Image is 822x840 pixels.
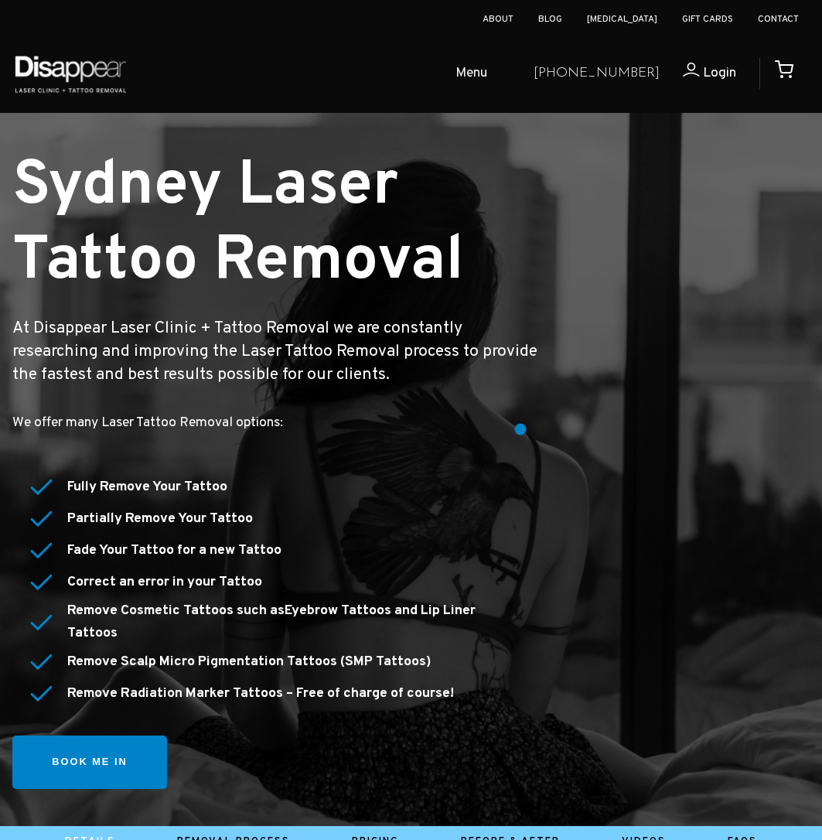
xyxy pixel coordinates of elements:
[67,573,262,591] strong: Correct an error in your Tattoo
[401,50,521,99] a: Menu
[758,13,799,26] a: Contact
[12,46,129,101] img: Disappear - Laser Clinic and Tattoo Removal Services in Sydney, Australia
[12,148,464,302] small: Sydney Laser Tattoo Removal
[587,13,657,26] a: [MEDICAL_DATA]
[67,510,253,528] strong: Partially Remove Your Tattoo
[660,63,736,85] a: Login
[67,653,431,671] a: Remove Scalp Micro Pigmentation Tattoos (SMP Tattoos)
[67,478,227,496] strong: Fully Remove Your Tattoo
[455,63,487,85] span: Menu
[12,736,167,789] a: Book me in
[483,13,513,26] a: About
[141,50,521,99] ul: Open Mobile Menu
[12,412,540,435] p: We offer many Laser Tattoo Removal options:
[703,64,736,82] span: Login
[67,541,281,559] strong: Fade Your Tattoo for a new Tattoo
[67,602,476,642] strong: Remove Cosmetic Tattoos such as
[12,318,537,385] big: At Disappear Laser Clinic + Tattoo Removal we are constantly researching and improving the Laser ...
[538,13,562,26] a: Blog
[534,63,660,85] a: [PHONE_NUMBER]
[67,685,454,702] a: Remove Radiation Marker Tattoos – Free of charge of course!
[682,13,733,26] a: Gift Cards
